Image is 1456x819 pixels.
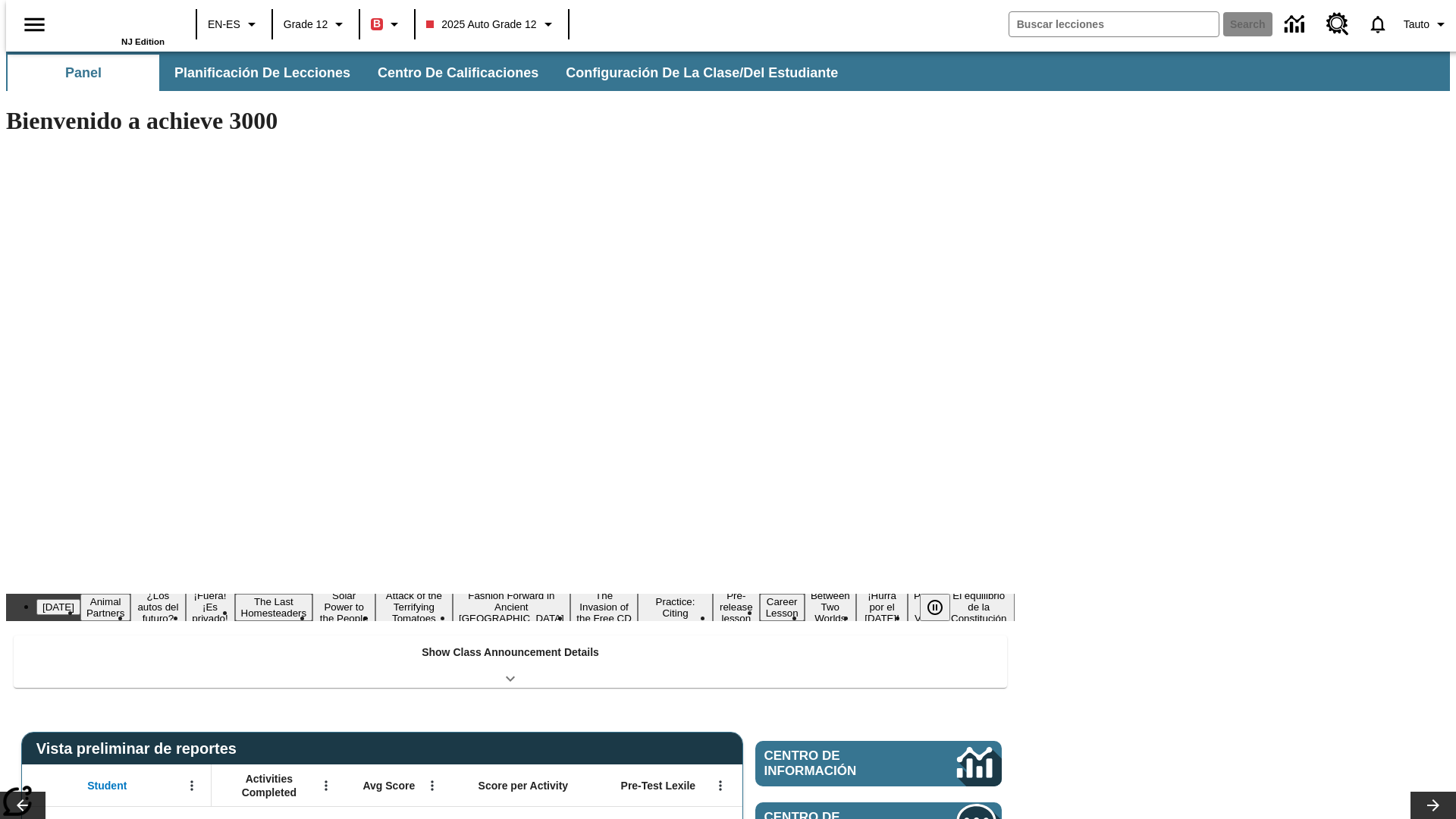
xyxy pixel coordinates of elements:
[8,55,159,91] button: Panel
[278,11,354,38] button: Grado: Grade 12, Elige un grado
[235,594,313,621] button: Slide 5 The Last Homesteaders
[1404,17,1429,33] span: Tauto
[66,5,165,46] div: Portada
[1410,792,1456,819] button: Carrusel de lecciones, seguir
[366,55,551,91] button: Centro de calificaciones
[6,52,1450,91] div: Subbarra de navegación
[66,7,165,37] a: Portada
[12,2,57,47] button: Abrir el menú lateral
[186,588,235,626] button: Slide 4 ¡Fuera! ¡Es privado!
[554,55,850,91] button: Configuración de la clase/del estudiante
[621,779,696,792] span: Pre-Test Lexile
[453,588,570,626] button: Slide 8 Fashion Forward in Ancient Rome
[208,17,240,33] span: EN-ES
[943,588,1015,626] button: Slide 16 El equilibrio de la Constitución
[202,11,267,38] button: Language: EN-ES, Selecciona un idioma
[709,774,732,797] button: Abrir menú
[638,582,713,632] button: Slide 10 Mixed Practice: Citing Evidence
[1358,5,1398,44] a: Notificaciones
[426,17,536,33] span: 2025 Auto Grade 12
[755,741,1002,786] a: Centro de información
[36,599,80,615] button: Slide 1 Día del Trabajo
[920,594,950,621] button: Pausar
[570,588,638,626] button: Slide 9 The Invasion of the Free CD
[421,774,444,797] button: Abrir menú
[1276,4,1317,45] a: Centro de información
[920,594,965,621] div: Pausar
[422,645,599,661] p: Show Class Announcement Details
[219,772,319,799] span: Activities Completed
[130,588,185,626] button: Slide 3 ¿Los autos del futuro?
[362,779,415,792] span: Avg Score
[479,779,569,792] span: Score per Activity
[373,14,381,33] span: B
[65,64,102,82] span: Panel
[378,64,538,82] span: Centro de calificaciones
[1398,11,1456,38] button: Perfil/Configuración
[365,11,409,38] button: Boost El color de la clase es rojo. Cambiar el color de la clase.
[174,64,350,82] span: Planificación de lecciones
[121,37,165,46] span: NJ Edition
[1009,12,1219,36] input: search field
[6,107,1015,135] h1: Bienvenido a achieve 3000
[908,588,943,626] button: Slide 15 Point of View
[856,588,908,626] button: Slide 14 ¡Hurra por el Día de la Constitución!
[315,774,337,797] button: Abrir menú
[805,588,856,626] button: Slide 13 Between Two Worlds
[764,748,906,779] span: Centro de información
[312,588,375,626] button: Slide 6 Solar Power to the People
[284,17,328,33] span: Grade 12
[1317,4,1358,45] a: Centro de recursos, Se abrirá en una pestaña nueva.
[420,11,563,38] button: Class: 2025 Auto Grade 12, Selecciona una clase
[14,635,1007,688] div: Show Class Announcement Details
[375,588,452,626] button: Slide 7 Attack of the Terrifying Tomatoes
[180,774,203,797] button: Abrir menú
[566,64,838,82] span: Configuración de la clase/del estudiante
[36,740,244,758] span: Vista preliminar de reportes
[6,55,852,91] div: Subbarra de navegación
[162,55,362,91] button: Planificación de lecciones
[80,594,130,621] button: Slide 2 Animal Partners
[87,779,127,792] span: Student
[760,594,805,621] button: Slide 12 Career Lesson
[713,588,760,626] button: Slide 11 Pre-release lesson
